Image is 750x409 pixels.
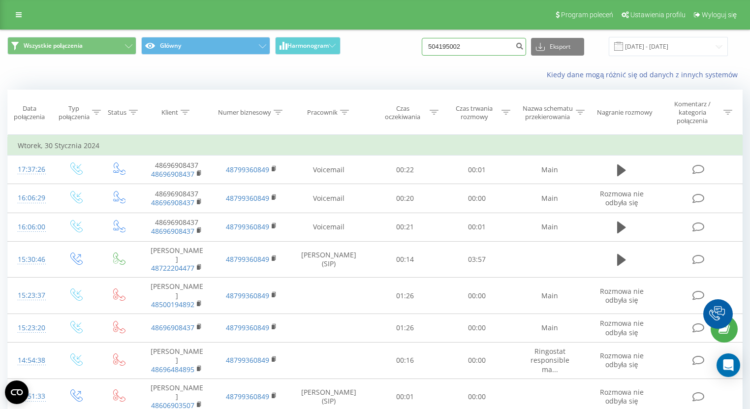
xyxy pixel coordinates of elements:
[140,156,215,184] td: 48696908437
[289,184,369,213] td: Voicemail
[378,104,427,121] div: Czas oczekiwania
[226,392,269,401] a: 48799360849
[531,346,569,374] span: Ringostat responsible ma...
[226,291,269,300] a: 48799360849
[5,380,29,404] button: Open CMP widget
[441,278,513,314] td: 00:00
[513,314,588,342] td: Main
[140,343,215,379] td: [PERSON_NAME]
[547,70,743,79] a: Kiedy dane mogą różnić się od danych z innych systemów
[226,355,269,365] a: 48799360849
[717,353,740,377] div: Open Intercom Messenger
[441,343,513,379] td: 00:00
[18,318,44,338] div: 15:23:20
[18,351,44,370] div: 14:54:38
[151,300,194,309] a: 48500194892
[140,278,215,314] td: [PERSON_NAME]
[513,156,588,184] td: Main
[8,136,743,156] td: Wtorek, 30 Stycznia 2024
[18,387,44,406] div: 14:51:33
[522,104,574,121] div: Nazwa schematu przekierowania
[18,218,44,237] div: 16:06:00
[441,314,513,342] td: 00:00
[422,38,526,56] input: Wyszukiwanie według numeru
[561,11,613,19] span: Program poleceń
[630,11,686,19] span: Ustawienia profilu
[289,156,369,184] td: Voicemail
[702,11,737,19] span: Wyloguj się
[369,241,441,278] td: 00:14
[151,323,194,332] a: 48696908437
[18,286,44,305] div: 15:23:37
[441,156,513,184] td: 00:01
[151,263,194,273] a: 48722204477
[8,104,51,121] div: Data połączenia
[441,241,513,278] td: 03:57
[450,104,499,121] div: Czas trwania rozmowy
[18,250,44,269] div: 15:30:46
[289,213,369,241] td: Voicemail
[441,213,513,241] td: 00:01
[275,37,341,55] button: Harmonogram
[663,100,721,125] div: Komentarz / kategoria połączenia
[59,104,90,121] div: Typ połączenia
[600,286,644,305] span: Rozmowa nie odbyła się
[151,226,194,236] a: 48696908437
[226,193,269,203] a: 48799360849
[140,184,215,213] td: 48696908437
[18,160,44,179] div: 17:37:26
[24,42,83,50] span: Wszystkie połączenia
[289,241,369,278] td: [PERSON_NAME] (SIP)
[218,108,271,117] div: Numer biznesowy
[369,184,441,213] td: 00:20
[161,108,178,117] div: Klient
[141,37,270,55] button: Główny
[513,213,588,241] td: Main
[369,156,441,184] td: 00:22
[369,213,441,241] td: 00:21
[369,314,441,342] td: 01:26
[513,278,588,314] td: Main
[441,184,513,213] td: 00:00
[140,241,215,278] td: [PERSON_NAME]
[369,278,441,314] td: 01:26
[108,108,126,117] div: Status
[531,38,584,56] button: Eksport
[226,165,269,174] a: 48799360849
[600,351,644,369] span: Rozmowa nie odbyła się
[151,365,194,374] a: 48696484895
[140,213,215,241] td: 48696908437
[18,189,44,208] div: 16:06:29
[226,323,269,332] a: 48799360849
[307,108,338,117] div: Pracownik
[597,108,653,117] div: Nagranie rozmowy
[7,37,136,55] button: Wszystkie połączenia
[151,198,194,207] a: 48696908437
[226,222,269,231] a: 48799360849
[151,169,194,179] a: 48696908437
[600,387,644,406] span: Rozmowa nie odbyła się
[226,254,269,264] a: 48799360849
[513,184,588,213] td: Main
[600,318,644,337] span: Rozmowa nie odbyła się
[600,189,644,207] span: Rozmowa nie odbyła się
[369,343,441,379] td: 00:16
[287,42,329,49] span: Harmonogram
